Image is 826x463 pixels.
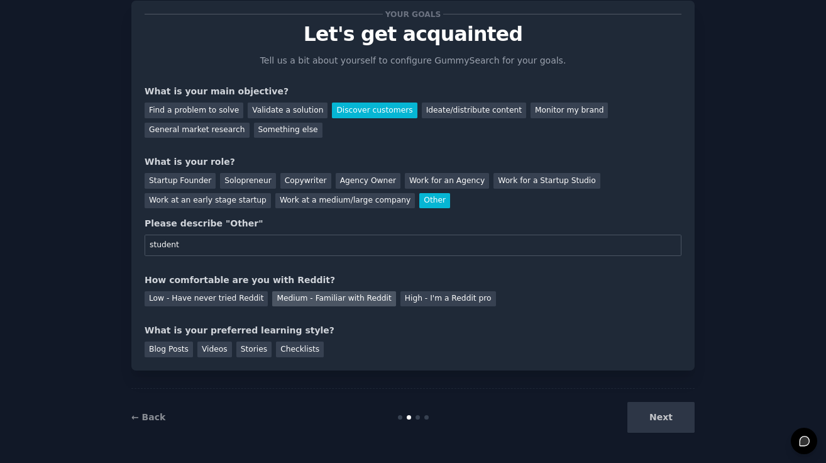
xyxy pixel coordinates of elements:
[145,342,193,357] div: Blog Posts
[332,103,417,118] div: Discover customers
[400,291,496,307] div: High - I'm a Reddit pro
[248,103,328,118] div: Validate a solution
[197,342,232,357] div: Videos
[236,342,272,357] div: Stories
[145,217,681,230] div: Please describe "Other"
[131,412,165,422] a: ← Back
[275,193,415,209] div: Work at a medium/large company
[145,103,243,118] div: Find a problem to solve
[145,324,681,337] div: What is your preferred learning style?
[419,193,450,209] div: Other
[336,173,400,189] div: Agency Owner
[145,193,271,209] div: Work at an early stage startup
[145,23,681,45] p: Let's get acquainted
[145,123,250,138] div: General market research
[276,342,324,357] div: Checklists
[422,103,526,118] div: Ideate/distribute content
[531,103,608,118] div: Monitor my brand
[145,173,216,189] div: Startup Founder
[280,173,331,189] div: Copywriter
[145,235,681,256] input: Your role
[493,173,600,189] div: Work for a Startup Studio
[145,291,268,307] div: Low - Have never tried Reddit
[145,155,681,169] div: What is your role?
[145,274,681,287] div: How comfortable are you with Reddit?
[272,291,395,307] div: Medium - Familiar with Reddit
[405,173,489,189] div: Work for an Agency
[254,123,322,138] div: Something else
[255,54,571,67] p: Tell us a bit about yourself to configure GummySearch for your goals.
[383,8,443,21] span: Your goals
[220,173,275,189] div: Solopreneur
[145,85,681,98] div: What is your main objective?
